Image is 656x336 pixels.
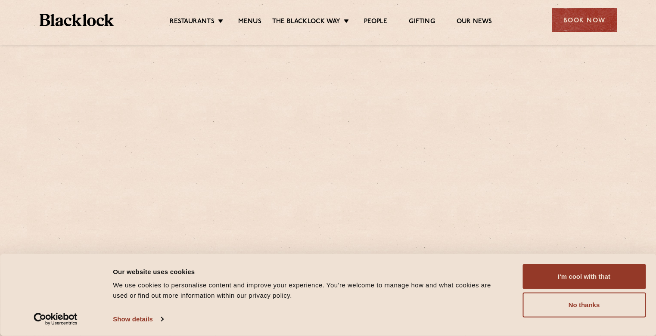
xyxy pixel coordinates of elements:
[457,18,492,27] a: Our News
[552,8,617,32] div: Book Now
[364,18,387,27] a: People
[522,293,646,318] button: No thanks
[409,18,435,27] a: Gifting
[40,14,114,26] img: BL_Textured_Logo-footer-cropped.svg
[113,266,503,277] div: Our website uses cookies
[170,18,215,27] a: Restaurants
[272,18,340,27] a: The Blacklock Way
[522,264,646,289] button: I'm cool with that
[113,280,503,301] div: We use cookies to personalise content and improve your experience. You're welcome to manage how a...
[18,313,93,326] a: Usercentrics Cookiebot - opens in a new window
[238,18,261,27] a: Menus
[113,313,163,326] a: Show details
